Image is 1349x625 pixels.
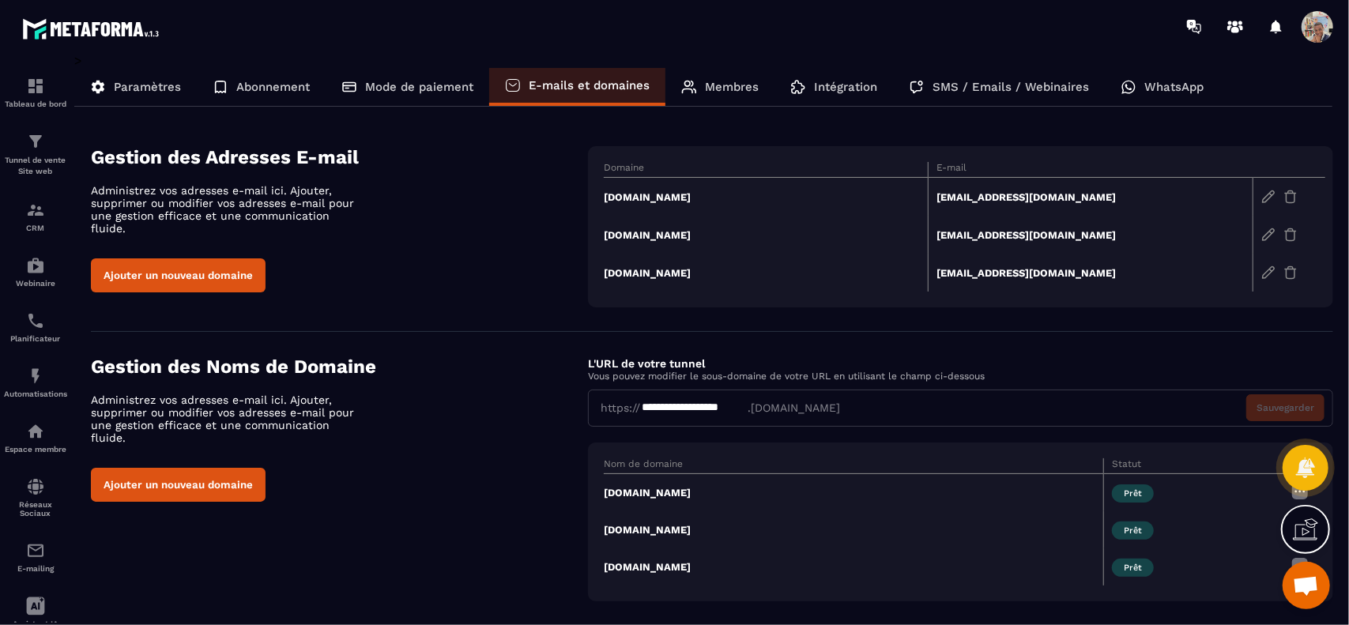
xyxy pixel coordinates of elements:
th: Domaine [604,162,929,178]
a: formationformationTableau de bord [4,65,67,120]
h4: Gestion des Adresses E-mail [91,146,588,168]
p: Tunnel de vente Site web [4,155,67,177]
h4: Gestion des Noms de Domaine [91,356,588,378]
p: Paramètres [114,80,181,94]
button: Ajouter un nouveau domaine [91,258,266,292]
p: Administrez vos adresses e-mail ici. Ajouter, supprimer ou modifier vos adresses e-mail pour une ... [91,184,367,235]
td: [DOMAIN_NAME] [604,548,1104,585]
label: L'URL de votre tunnel [588,357,705,370]
a: formationformationCRM [4,189,67,244]
img: trash-gr.2c9399ab.svg [1283,265,1298,280]
img: automations [26,422,45,441]
img: edit-gr.78e3acdd.svg [1261,265,1276,280]
td: [EMAIL_ADDRESS][DOMAIN_NAME] [929,254,1253,292]
a: automationsautomationsEspace membre [4,410,67,465]
th: Nom de domaine [604,458,1104,474]
td: [EMAIL_ADDRESS][DOMAIN_NAME] [929,216,1253,254]
a: emailemailE-mailing [4,529,67,585]
p: E-mails et domaines [529,78,650,92]
a: formationformationTunnel de vente Site web [4,120,67,189]
td: [DOMAIN_NAME] [604,473,1104,511]
img: automations [26,256,45,275]
a: automationsautomationsAutomatisations [4,355,67,410]
td: [EMAIL_ADDRESS][DOMAIN_NAME] [929,178,1253,216]
p: Automatisations [4,390,67,398]
p: Espace membre [4,445,67,454]
img: social-network [26,477,45,496]
span: Prêt [1112,521,1154,540]
div: > [74,53,1333,625]
th: E-mail [929,162,1253,178]
span: Prêt [1112,559,1154,577]
p: Vous pouvez modifier le sous-domaine de votre URL en utilisant le champ ci-dessous [588,371,1333,382]
img: logo [22,14,164,43]
p: CRM [4,224,67,232]
p: Webinaire [4,279,67,288]
img: formation [26,201,45,220]
p: Mode de paiement [365,80,473,94]
img: trash-gr.2c9399ab.svg [1283,190,1298,204]
p: WhatsApp [1144,80,1204,94]
td: [DOMAIN_NAME] [604,511,1104,548]
p: Réseaux Sociaux [4,500,67,518]
img: formation [26,77,45,96]
p: Tableau de bord [4,100,67,108]
img: automations [26,367,45,386]
button: Ajouter un nouveau domaine [91,468,266,502]
a: automationsautomationsWebinaire [4,244,67,299]
img: edit-gr.78e3acdd.svg [1261,228,1276,242]
td: [DOMAIN_NAME] [604,216,929,254]
img: edit-gr.78e3acdd.svg [1261,190,1276,204]
div: Ouvrir le chat [1283,562,1330,609]
p: Planificateur [4,334,67,343]
td: [DOMAIN_NAME] [604,254,929,292]
a: social-networksocial-networkRéseaux Sociaux [4,465,67,529]
img: email [26,541,45,560]
td: [DOMAIN_NAME] [604,178,929,216]
p: Abonnement [236,80,310,94]
p: Membres [705,80,759,94]
img: scheduler [26,311,45,330]
p: SMS / Emails / Webinaires [933,80,1089,94]
th: Statut [1104,458,1283,474]
img: formation [26,132,45,151]
p: Intégration [814,80,877,94]
span: Prêt [1112,484,1154,503]
a: schedulerschedulerPlanificateur [4,299,67,355]
p: E-mailing [4,564,67,573]
img: trash-gr.2c9399ab.svg [1283,228,1298,242]
img: more [1291,556,1309,575]
p: Administrez vos adresses e-mail ici. Ajouter, supprimer ou modifier vos adresses e-mail pour une ... [91,393,367,444]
